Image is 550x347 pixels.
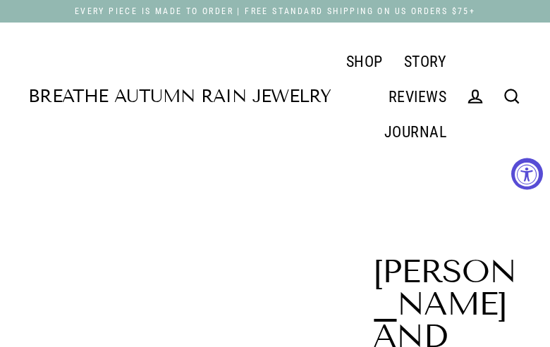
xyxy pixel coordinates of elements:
div: Primary [331,44,457,149]
a: REVIEWS [378,79,457,114]
a: JOURNAL [374,114,457,149]
button: Accessibility Widget, click to open [511,158,543,189]
a: Breathe Autumn Rain Jewelry [28,88,331,106]
a: STORY [393,44,457,79]
a: SHOP [336,44,393,79]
